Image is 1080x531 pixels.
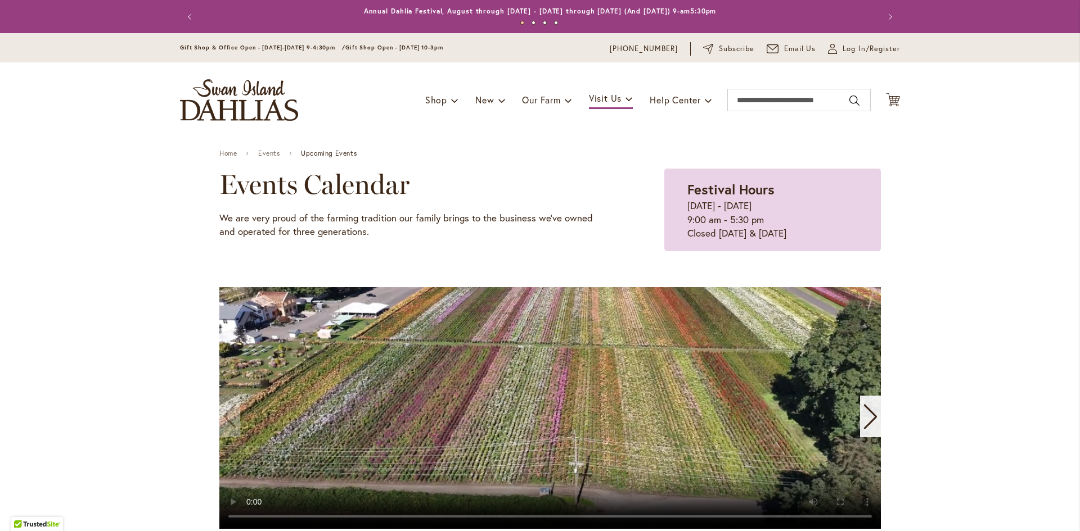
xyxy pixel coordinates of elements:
[589,92,622,104] span: Visit Us
[520,21,524,25] button: 1 of 4
[180,79,298,121] a: store logo
[703,43,754,55] a: Subscribe
[784,43,816,55] span: Email Us
[828,43,900,55] a: Log In/Register
[610,43,678,55] a: [PHONE_NUMBER]
[687,180,775,198] strong: Festival Hours
[219,169,608,200] h2: Events Calendar
[219,287,881,529] swiper-slide: 1 / 11
[554,21,558,25] button: 4 of 4
[180,44,345,51] span: Gift Shop & Office Open - [DATE]-[DATE] 9-4:30pm /
[425,94,447,106] span: Shop
[843,43,900,55] span: Log In/Register
[532,21,535,25] button: 2 of 4
[475,94,494,106] span: New
[543,21,547,25] button: 3 of 4
[219,211,608,239] p: We are very proud of the farming tradition our family brings to the business we've owned and oper...
[364,7,717,15] a: Annual Dahlia Festival, August through [DATE] - [DATE] through [DATE] (And [DATE]) 9-am5:30pm
[719,43,754,55] span: Subscribe
[687,199,858,240] p: [DATE] - [DATE] 9:00 am - 5:30 pm Closed [DATE] & [DATE]
[345,44,443,51] span: Gift Shop Open - [DATE] 10-3pm
[650,94,701,106] span: Help Center
[219,149,237,157] a: Home
[522,94,560,106] span: Our Farm
[258,149,280,157] a: Events
[180,6,202,28] button: Previous
[767,43,816,55] a: Email Us
[877,6,900,28] button: Next
[301,149,357,157] span: Upcoming Events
